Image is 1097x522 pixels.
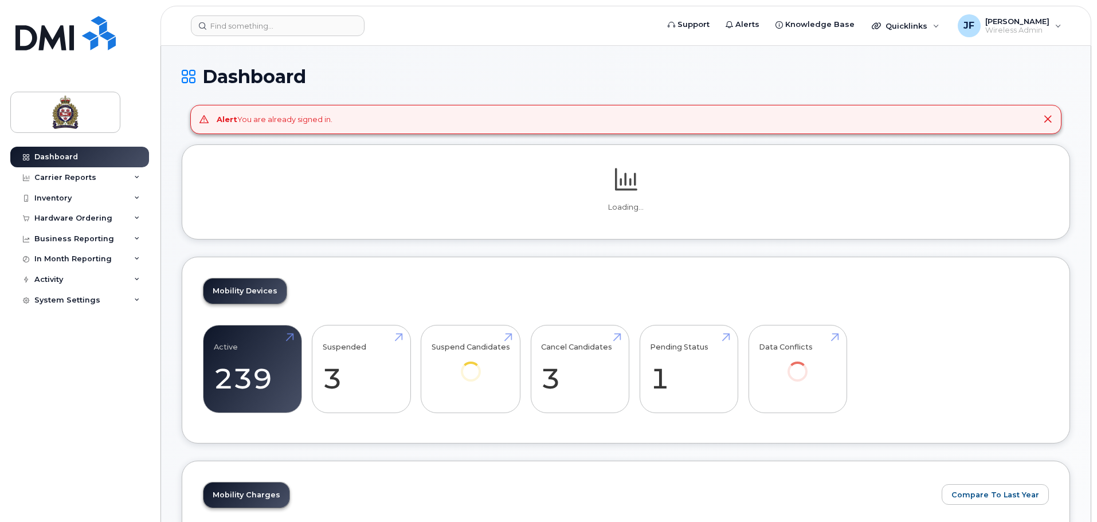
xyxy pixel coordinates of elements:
[432,331,510,397] a: Suspend Candidates
[203,278,287,304] a: Mobility Devices
[942,484,1049,505] button: Compare To Last Year
[182,66,1070,87] h1: Dashboard
[323,331,400,407] a: Suspended 3
[217,115,237,124] strong: Alert
[214,331,291,407] a: Active 239
[203,202,1049,213] p: Loading...
[951,489,1039,500] span: Compare To Last Year
[203,482,289,508] a: Mobility Charges
[650,331,727,407] a: Pending Status 1
[541,331,618,407] a: Cancel Candidates 3
[759,331,836,397] a: Data Conflicts
[217,114,332,125] div: You are already signed in.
